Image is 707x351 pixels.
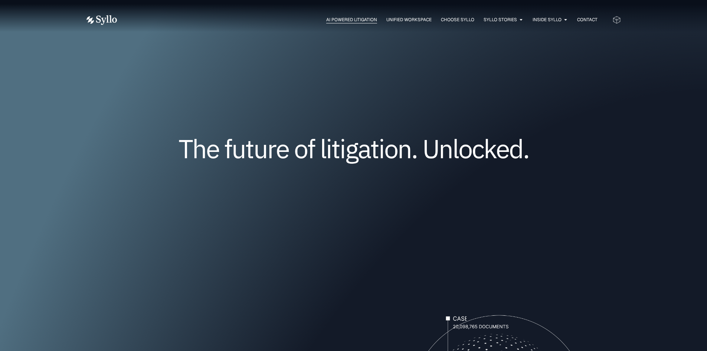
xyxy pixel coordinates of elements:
[441,16,474,23] a: Choose Syllo
[131,136,576,161] h1: The future of litigation. Unlocked.
[484,16,517,23] a: Syllo Stories
[86,15,117,25] img: Vector
[132,16,598,23] div: Menu Toggle
[132,16,598,23] nav: Menu
[533,16,562,23] a: Inside Syllo
[326,16,377,23] a: AI Powered Litigation
[386,16,432,23] a: Unified Workspace
[577,16,598,23] a: Contact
